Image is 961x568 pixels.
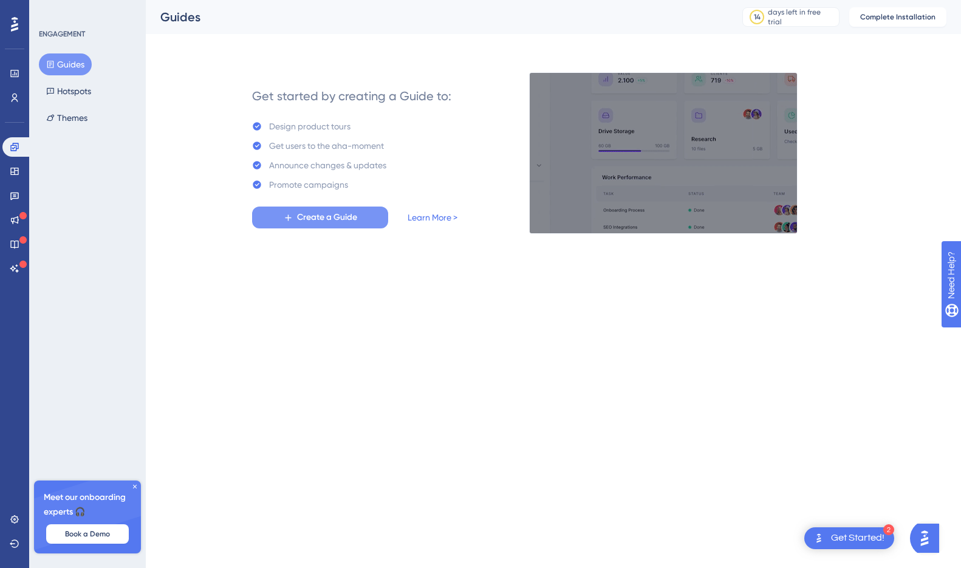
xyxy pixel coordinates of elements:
[910,520,946,556] iframe: UserGuiding AI Assistant Launcher
[768,7,835,27] div: days left in free trial
[44,490,131,519] span: Meet our onboarding experts 🎧
[46,524,129,544] button: Book a Demo
[754,12,761,22] div: 14
[269,119,351,134] div: Design product tours
[65,529,110,539] span: Book a Demo
[269,177,348,192] div: Promote campaigns
[269,139,384,153] div: Get users to the aha-moment
[39,29,85,39] div: ENGAGEMENT
[529,72,798,234] img: 21a29cd0e06a8f1d91b8bced9f6e1c06.gif
[160,9,712,26] div: Guides
[408,210,457,225] a: Learn More >
[860,12,935,22] span: Complete Installation
[29,3,76,18] span: Need Help?
[39,53,92,75] button: Guides
[252,207,388,228] button: Create a Guide
[804,527,894,549] div: Open Get Started! checklist, remaining modules: 2
[831,532,884,545] div: Get Started!
[849,7,946,27] button: Complete Installation
[883,524,894,535] div: 2
[297,210,357,225] span: Create a Guide
[812,531,826,546] img: launcher-image-alternative-text
[39,107,95,129] button: Themes
[39,80,98,102] button: Hotspots
[252,87,451,104] div: Get started by creating a Guide to:
[269,158,386,173] div: Announce changes & updates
